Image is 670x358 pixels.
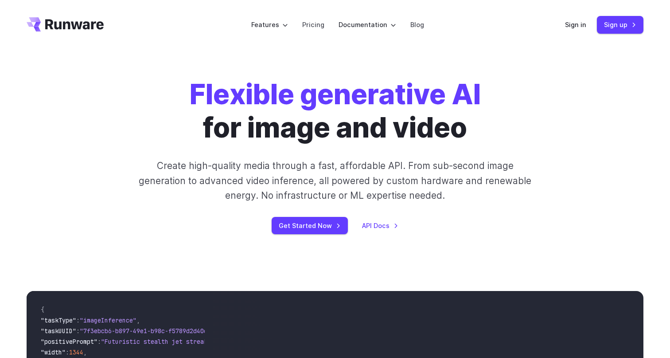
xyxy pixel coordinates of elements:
h1: for image and video [190,78,481,144]
span: "Futuristic stealth jet streaking through a neon-lit cityscape with glowing purple exhaust" [101,338,424,346]
span: , [136,316,140,324]
span: "7f3ebcb6-b897-49e1-b98c-f5789d2d40d7" [80,327,214,335]
span: : [76,327,80,335]
a: API Docs [362,220,398,231]
span: : [76,316,80,324]
span: "imageInference" [80,316,136,324]
span: "taskType" [41,316,76,324]
a: Pricing [302,20,324,30]
a: Go to / [27,17,104,31]
span: : [66,348,69,356]
span: , [83,348,87,356]
strong: Flexible generative AI [190,78,481,111]
a: Sign in [565,20,586,30]
span: : [97,338,101,346]
span: "taskUUID" [41,327,76,335]
p: Create high-quality media through a fast, affordable API. From sub-second image generation to adv... [138,158,533,203]
label: Features [251,20,288,30]
a: Blog [410,20,424,30]
a: Get Started Now [272,217,348,234]
span: { [41,306,44,314]
label: Documentation [339,20,396,30]
span: "width" [41,348,66,356]
span: 1344 [69,348,83,356]
a: Sign up [597,16,643,33]
span: "positivePrompt" [41,338,97,346]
